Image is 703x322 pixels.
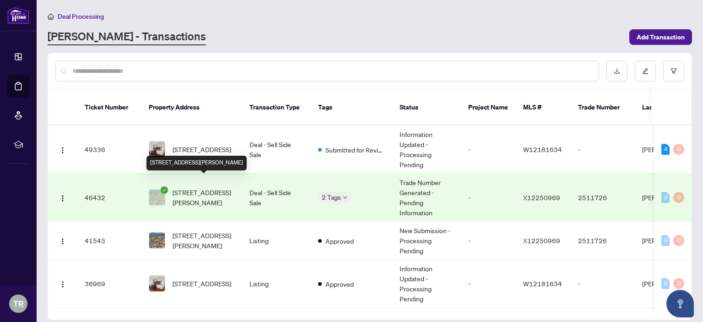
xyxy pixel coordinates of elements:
div: 4 [661,144,670,155]
td: - [571,260,635,308]
td: 49336 [77,126,141,174]
div: 0 [673,278,684,289]
img: thumbnail-img [149,276,165,291]
button: Open asap [666,290,694,317]
td: Trade Number Generated - Pending Information [392,174,461,222]
span: W12181634 [523,279,562,288]
span: [STREET_ADDRESS] [173,144,231,154]
span: 2 Tags [322,192,341,202]
span: [STREET_ADDRESS] [173,278,231,289]
th: Status [392,90,461,126]
span: home [48,13,54,20]
img: logo [7,7,29,24]
td: - [461,126,516,174]
span: Approved [325,279,354,289]
span: X12250969 [523,193,560,202]
img: thumbnail-img [149,233,165,248]
td: 2511726 [571,174,635,222]
button: Logo [55,190,70,205]
button: Add Transaction [629,29,692,45]
td: 2511726 [571,222,635,260]
div: 0 [673,192,684,203]
span: filter [671,68,677,74]
span: TR [13,297,24,310]
td: - [571,126,635,174]
td: - [461,260,516,308]
td: 41543 [77,222,141,260]
td: - [461,222,516,260]
td: Deal - Sell Side Sale [242,126,311,174]
span: W12181634 [523,145,562,153]
span: [STREET_ADDRESS][PERSON_NAME] [173,230,235,251]
td: 46432 [77,174,141,222]
button: Logo [55,233,70,248]
span: Approved [325,236,354,246]
div: 0 [673,235,684,246]
span: [STREET_ADDRESS][PERSON_NAME] [173,187,235,207]
div: 0 [673,144,684,155]
div: 0 [661,235,670,246]
img: thumbnail-img [149,190,165,205]
img: Logo [59,281,66,288]
span: X12250969 [523,236,560,245]
div: 0 [661,278,670,289]
th: Ticket Number [77,90,141,126]
td: Deal - Sell Side Sale [242,174,311,222]
th: MLS # [516,90,571,126]
button: filter [663,60,684,82]
div: 0 [661,192,670,203]
button: Logo [55,276,70,291]
th: Trade Number [571,90,635,126]
button: download [606,60,627,82]
td: Listing [242,222,311,260]
td: Information Updated - Processing Pending [392,126,461,174]
td: Listing [242,260,311,308]
span: check-circle [161,186,168,194]
span: down [343,195,347,200]
a: [PERSON_NAME] - Transactions [48,29,206,45]
td: Information Updated - Processing Pending [392,260,461,308]
span: Deal Processing [58,12,104,21]
th: Tags [311,90,392,126]
button: Logo [55,142,70,157]
button: edit [635,60,656,82]
th: Property Address [141,90,242,126]
img: Logo [59,238,66,245]
span: Add Transaction [637,30,685,44]
span: Submitted for Review [325,145,385,155]
img: thumbnail-img [149,142,165,157]
span: edit [642,68,649,74]
span: download [614,68,620,74]
img: Logo [59,147,66,154]
img: Logo [59,195,66,202]
th: Project Name [461,90,516,126]
td: New Submission - Processing Pending [392,222,461,260]
td: - [461,174,516,222]
th: Transaction Type [242,90,311,126]
td: 36969 [77,260,141,308]
div: [STREET_ADDRESS][PERSON_NAME] [146,156,247,170]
